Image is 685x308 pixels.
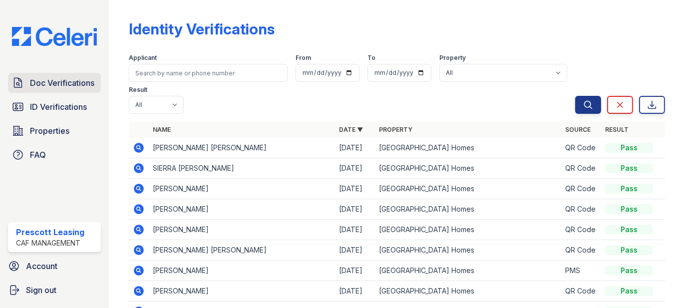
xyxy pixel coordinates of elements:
label: From [296,54,311,62]
a: Property [379,126,412,133]
div: Pass [605,184,653,194]
div: Pass [605,163,653,173]
div: Pass [605,204,653,214]
a: Sign out [4,280,105,300]
div: Identity Verifications [129,20,275,38]
td: [PERSON_NAME] [149,220,335,240]
td: [GEOGRAPHIC_DATA] Homes [375,220,561,240]
a: ID Verifications [8,97,101,117]
td: [GEOGRAPHIC_DATA] Homes [375,179,561,199]
span: ID Verifications [30,101,87,113]
td: [GEOGRAPHIC_DATA] Homes [375,281,561,302]
td: [DATE] [335,281,375,302]
td: [DATE] [335,138,375,158]
a: Doc Verifications [8,73,101,93]
td: QR Code [561,220,601,240]
td: [DATE] [335,240,375,261]
div: Pass [605,266,653,276]
label: Applicant [129,54,157,62]
td: [PERSON_NAME] [149,281,335,302]
td: [GEOGRAPHIC_DATA] Homes [375,240,561,261]
td: QR Code [561,281,601,302]
input: Search by name or phone number [129,64,288,82]
span: Account [26,260,57,272]
td: [DATE] [335,158,375,179]
div: Pass [605,143,653,153]
div: Prescott Leasing [16,226,84,238]
span: Doc Verifications [30,77,94,89]
a: Date ▼ [339,126,363,133]
a: FAQ [8,145,101,165]
span: Sign out [26,284,56,296]
td: [GEOGRAPHIC_DATA] Homes [375,158,561,179]
td: [GEOGRAPHIC_DATA] Homes [375,261,561,281]
td: [PERSON_NAME] [149,179,335,199]
div: Pass [605,245,653,255]
td: [DATE] [335,199,375,220]
a: Source [565,126,591,133]
span: Properties [30,125,69,137]
td: PMS [561,261,601,281]
label: To [367,54,375,62]
td: [GEOGRAPHIC_DATA] Homes [375,199,561,220]
div: Pass [605,286,653,296]
img: CE_Logo_Blue-a8612792a0a2168367f1c8372b55b34899dd931a85d93a1a3d3e32e68fde9ad4.png [4,27,105,46]
a: Name [153,126,171,133]
td: SIERRA [PERSON_NAME] [149,158,335,179]
a: Properties [8,121,101,141]
td: QR Code [561,240,601,261]
td: QR Code [561,138,601,158]
td: [PERSON_NAME] [PERSON_NAME] [149,240,335,261]
td: [PERSON_NAME] [PERSON_NAME] [149,138,335,158]
td: QR Code [561,199,601,220]
td: [PERSON_NAME] [149,199,335,220]
a: Account [4,256,105,276]
td: [DATE] [335,179,375,199]
span: FAQ [30,149,46,161]
td: [PERSON_NAME] [149,261,335,281]
div: Pass [605,225,653,235]
td: QR Code [561,179,601,199]
label: Result [129,86,147,94]
td: [DATE] [335,261,375,281]
td: [DATE] [335,220,375,240]
a: Result [605,126,629,133]
td: QR Code [561,158,601,179]
td: [GEOGRAPHIC_DATA] Homes [375,138,561,158]
div: CAF Management [16,238,84,248]
label: Property [439,54,466,62]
